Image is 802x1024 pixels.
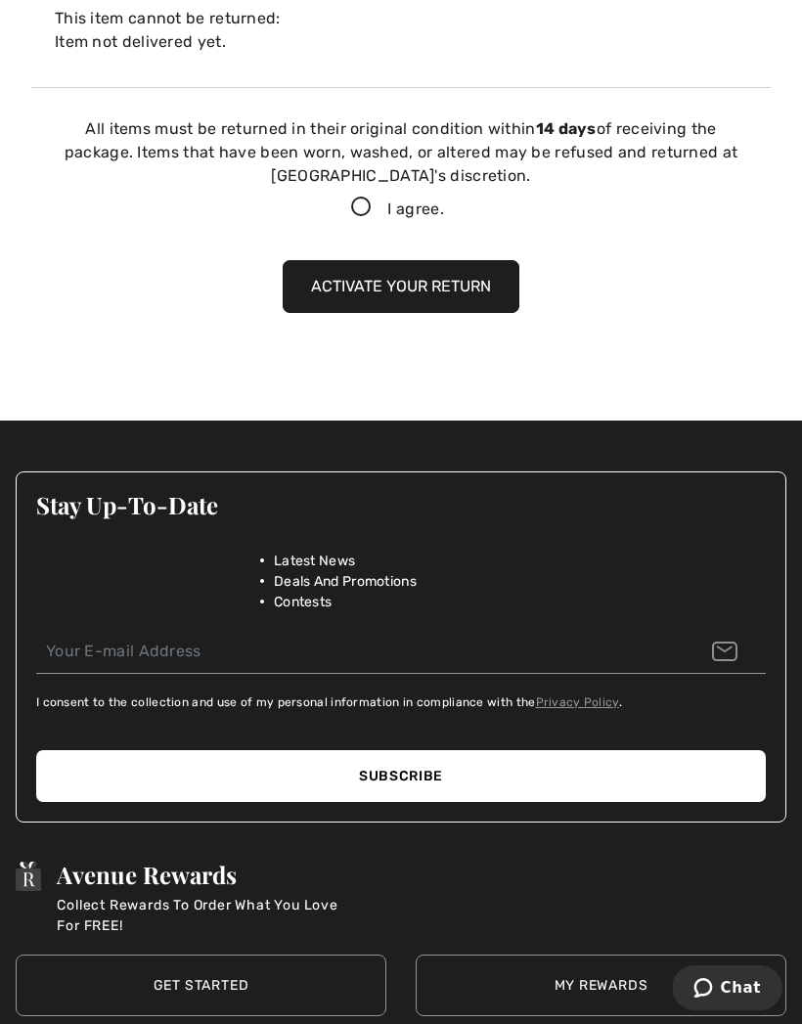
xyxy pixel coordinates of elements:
[16,862,41,891] img: Avenue Rewards
[36,630,766,674] input: Your E-mail Address
[283,260,519,313] button: Activate your return
[57,862,350,887] h3: Avenue Rewards
[274,551,355,571] span: Latest News
[274,592,332,612] span: Contests
[335,198,467,221] label: I agree.
[673,965,782,1014] iframe: Opens a widget where you can chat to one of our agents
[536,119,597,138] strong: 14 days
[536,695,619,709] a: Privacy Policy
[416,955,786,1016] a: My Rewards
[59,117,743,188] div: All items must be returned in their original condition within of receiving the package. Items tha...
[274,571,417,592] span: Deals And Promotions
[36,693,622,711] label: I consent to the collection and use of my personal information in compliance with the .
[43,7,759,54] div: This item cannot be returned: Item not delivered yet.
[36,492,766,517] h3: Stay Up-To-Date
[57,895,350,936] p: Collect Rewards To Order What You Love For FREE!
[16,955,386,1016] a: Get Started
[36,750,766,802] button: Subscribe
